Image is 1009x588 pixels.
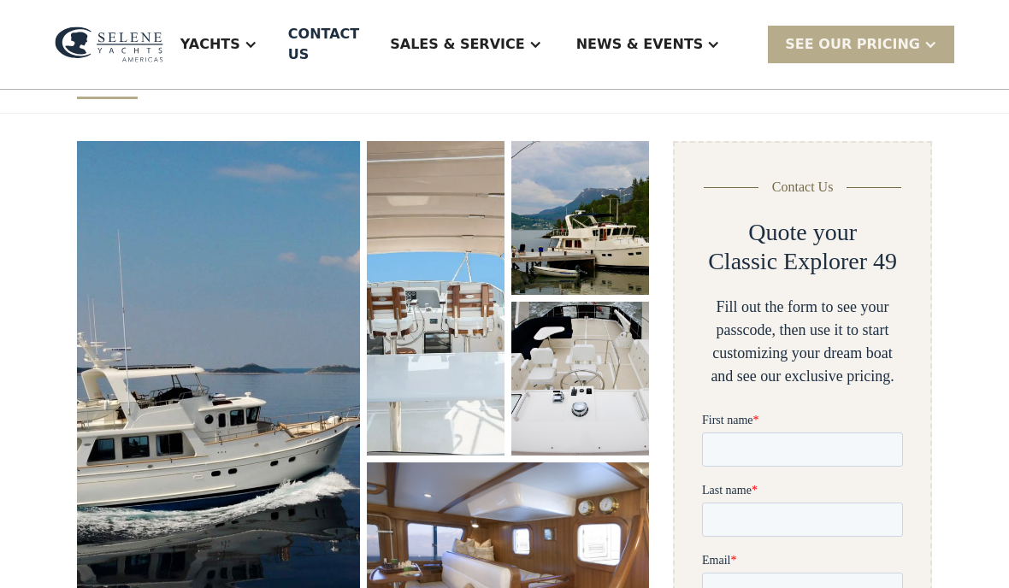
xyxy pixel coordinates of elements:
[748,218,857,247] h2: Quote your
[559,10,738,79] div: News & EVENTS
[367,141,504,456] a: open lightbox
[511,141,649,295] a: open lightbox
[511,302,649,456] img: 50 foot motor yacht
[768,26,954,62] div: SEE Our Pricing
[180,34,240,55] div: Yachts
[772,177,834,197] div: Contact Us
[55,26,163,62] img: logo
[373,10,558,79] div: Sales & Service
[163,10,274,79] div: Yachts
[390,34,524,55] div: Sales & Service
[785,34,920,55] div: SEE Our Pricing
[576,34,704,55] div: News & EVENTS
[702,296,903,388] div: Fill out the form to see your passcode, then use it to start customizing your dream boat and see ...
[511,141,649,295] img: 50 foot motor yacht
[708,247,897,276] h2: Classic Explorer 49
[288,24,359,65] div: Contact US
[511,302,649,456] a: open lightbox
